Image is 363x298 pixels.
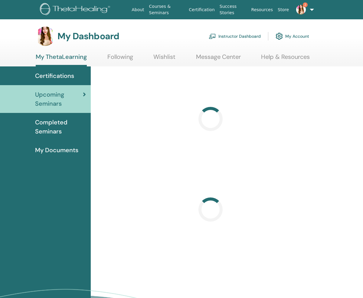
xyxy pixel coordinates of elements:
a: Help & Resources [261,53,310,65]
a: Store [275,4,291,15]
a: My ThetaLearning [36,53,87,66]
a: Message Center [196,53,241,65]
a: Instructor Dashboard [209,30,261,43]
img: default.jpg [296,5,306,14]
span: My Documents [35,146,78,155]
a: About [129,4,146,15]
h3: My Dashboard [57,31,119,42]
span: Upcoming Seminars [35,90,83,108]
span: 2 [303,2,308,7]
a: Resources [249,4,276,15]
span: Completed Seminars [35,118,86,136]
img: logo.png [40,3,112,17]
a: My Account [276,30,309,43]
a: Following [107,53,133,65]
a: Success Stories [217,1,249,18]
a: Certification [186,4,217,15]
a: Wishlist [153,53,175,65]
span: Certifications [35,71,74,80]
img: default.jpg [36,27,55,46]
img: cog.svg [276,31,283,41]
a: Courses & Seminars [147,1,187,18]
img: chalkboard-teacher.svg [209,34,216,39]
